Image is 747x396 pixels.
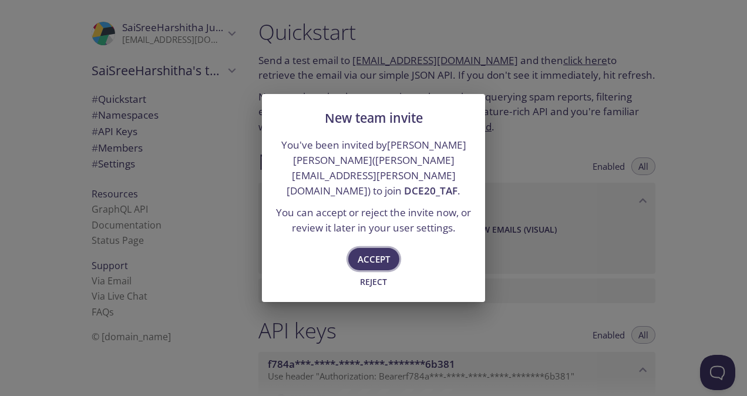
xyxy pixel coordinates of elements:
[358,275,389,289] span: Reject
[276,205,471,235] p: You can accept or reject the invite now, or review it later in your user settings.
[287,153,456,197] a: [PERSON_NAME][EMAIL_ADDRESS][PERSON_NAME][DOMAIN_NAME]
[325,109,423,126] span: New team invite
[404,184,457,197] span: DCE20_TAF
[276,137,471,198] p: You've been invited by [PERSON_NAME] [PERSON_NAME] ( ) to join .
[355,273,392,291] button: Reject
[348,248,399,270] button: Accept
[358,251,390,267] span: Accept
